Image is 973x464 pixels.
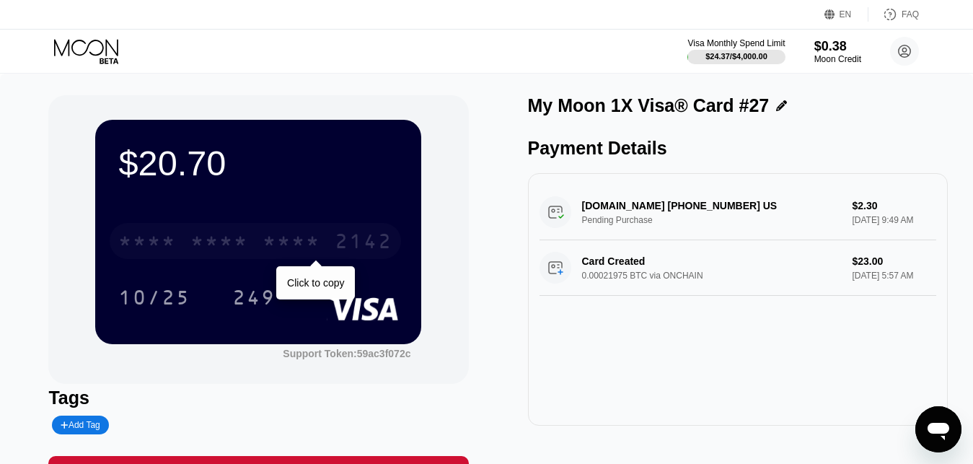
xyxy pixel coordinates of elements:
[335,232,392,255] div: 2142
[705,52,767,61] div: $24.37 / $4,000.00
[48,388,468,408] div: Tags
[840,9,852,19] div: EN
[118,288,190,311] div: 10/25
[52,416,108,434] div: Add Tag
[107,279,201,315] div: 10/25
[687,38,785,48] div: Visa Monthly Spend Limit
[915,406,961,452] iframe: Button to launch messaging window
[283,348,410,359] div: Support Token: 59ac3f072c
[528,138,948,159] div: Payment Details
[868,7,919,22] div: FAQ
[221,279,286,315] div: 249
[687,38,785,64] div: Visa Monthly Spend Limit$24.37/$4,000.00
[902,9,919,19] div: FAQ
[814,54,861,64] div: Moon Credit
[814,39,861,64] div: $0.38Moon Credit
[61,420,100,430] div: Add Tag
[814,39,861,54] div: $0.38
[287,277,344,289] div: Click to copy
[118,143,398,183] div: $20.70
[824,7,868,22] div: EN
[528,95,770,116] div: My Moon 1X Visa® Card #27
[232,288,276,311] div: 249
[283,348,410,359] div: Support Token:59ac3f072c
